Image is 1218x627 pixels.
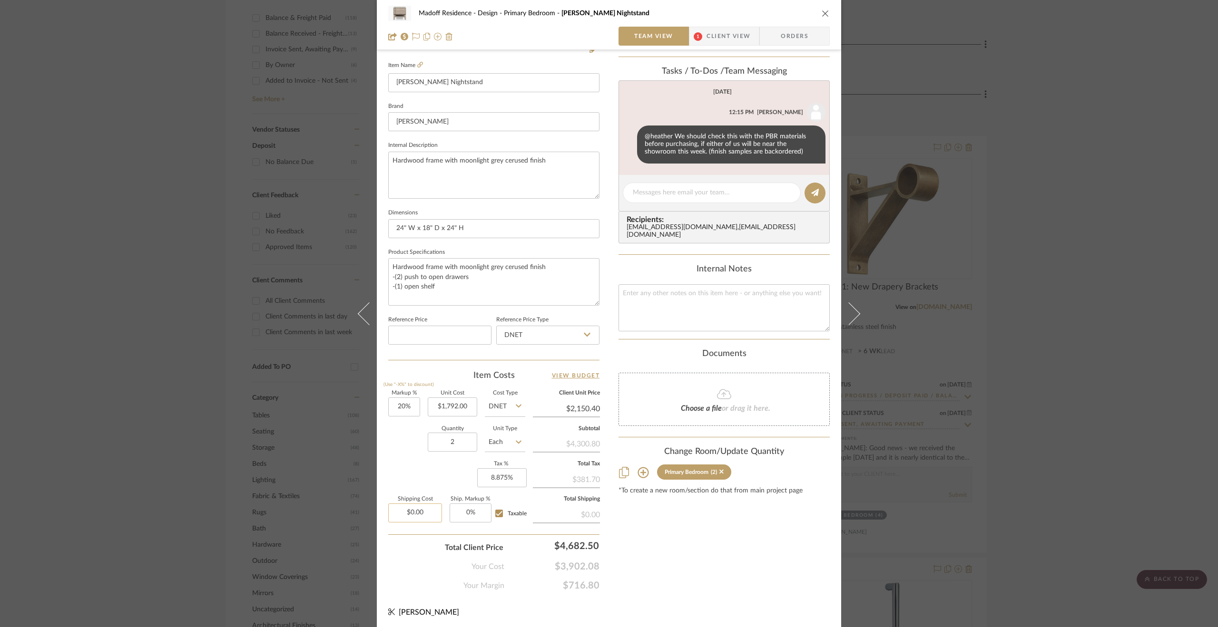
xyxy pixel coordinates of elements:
input: Enter Item Name [388,73,599,92]
label: Total Shipping [533,497,600,502]
label: Subtotal [533,426,600,431]
div: Primary Bedroom [665,469,708,475]
label: Shipping Cost [388,497,442,502]
label: Reference Price Type [496,318,549,322]
img: e8ac6035-3dcb-4c77-8774-f9a4a046814e_48x40.jpg [388,4,411,23]
span: Team View [634,27,673,46]
span: Your Cost [471,561,504,572]
img: user_avatar.png [806,103,825,122]
span: Client View [707,27,750,46]
label: Quantity [428,426,477,431]
div: [DATE] [713,88,732,95]
div: $0.00 [533,505,600,522]
label: Dimensions [388,211,418,215]
div: [EMAIL_ADDRESS][DOMAIN_NAME] , [EMAIL_ADDRESS][DOMAIN_NAME] [627,224,825,239]
span: Total Client Price [445,542,503,553]
span: Tasks / To-Dos / [662,67,724,76]
span: Orders [770,27,819,46]
label: Ship. Markup % [450,497,491,502]
label: Internal Description [388,143,438,148]
a: View Budget [552,370,600,381]
span: Choose a file [681,405,722,412]
label: Markup % [388,391,420,395]
div: [PERSON_NAME] [757,108,803,116]
label: Client Unit Price [533,391,600,395]
label: Total Tax [533,462,600,466]
label: Reference Price [388,318,427,322]
div: 12:15 PM [729,108,754,116]
div: team Messaging [619,67,830,77]
div: (2) [711,469,717,475]
span: Recipients: [627,215,825,224]
label: Tax % [477,462,525,466]
span: $716.80 [504,580,599,591]
span: or drag it here. [722,405,770,412]
img: Remove from project [445,33,453,40]
div: $4,682.50 [508,536,603,555]
div: @heather We should check this with the PBR materials before purchasing, if either of us will be n... [637,125,825,164]
div: Internal Notes [619,264,830,275]
button: close [821,9,830,18]
span: Madoff Residence - Design [419,10,504,17]
div: $381.70 [533,470,600,487]
label: Item Name [388,61,423,69]
span: Your Margin [463,580,504,591]
span: $3,902.08 [504,561,599,572]
input: Enter Brand [388,112,599,131]
div: Change Room/Update Quantity [619,447,830,457]
label: Product Specifications [388,250,445,255]
div: Item Costs [388,370,599,381]
label: Brand [388,104,403,109]
div: Documents [619,349,830,359]
span: 1 [694,32,702,41]
span: [PERSON_NAME] [399,608,459,616]
span: Primary Bedroom [504,10,561,17]
span: [PERSON_NAME] Nightstand [561,10,649,17]
div: *To create a new room/section do that from main project page [619,487,830,495]
div: $4,300.80 [533,434,600,452]
span: Taxable [508,511,527,516]
label: Unit Type [485,426,525,431]
label: Cost Type [485,391,525,395]
label: Unit Cost [428,391,477,395]
input: Enter the dimensions of this item [388,219,599,238]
